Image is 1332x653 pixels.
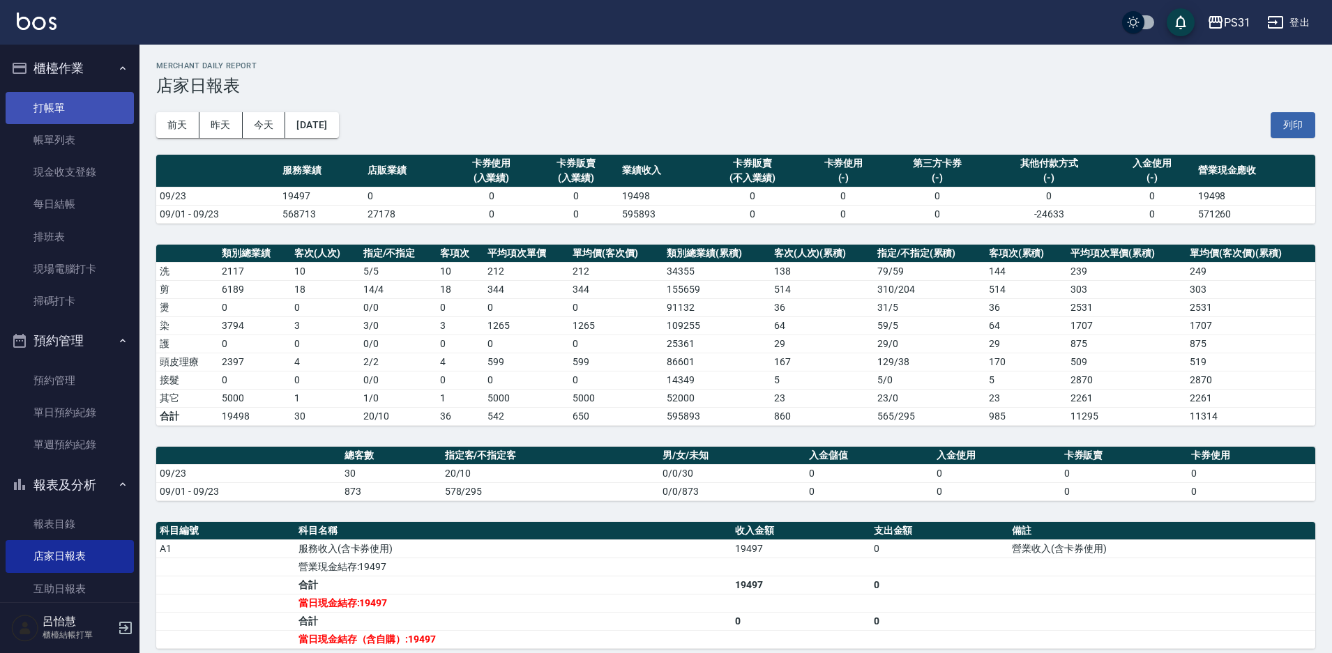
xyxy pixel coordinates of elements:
[6,364,134,397] a: 預約管理
[437,316,484,335] td: 3
[985,316,1067,335] td: 64
[437,245,484,263] th: 客項次
[1113,171,1191,185] div: (-)
[537,171,615,185] div: (入業績)
[1008,539,1315,558] td: 營業收入(含卡券使用)
[1167,8,1195,36] button: save
[1008,522,1315,540] th: 備註
[295,522,732,540] th: 科目名稱
[1067,316,1187,335] td: 1707
[156,482,341,500] td: 09/01 - 09/23
[484,280,569,298] td: 344
[933,482,1061,500] td: 0
[1067,262,1187,280] td: 239
[156,280,218,298] td: 剪
[360,298,437,316] td: 0 / 0
[663,407,770,425] td: 595893
[156,389,218,407] td: 其它
[291,280,360,298] td: 18
[6,50,134,86] button: 櫃檯作業
[484,316,569,335] td: 1265
[1186,389,1315,407] td: 2261
[663,280,770,298] td: 155659
[341,447,441,465] th: 總客數
[156,371,218,389] td: 接髮
[156,316,218,335] td: 染
[453,156,531,171] div: 卡券使用
[156,187,279,205] td: 09/23
[874,316,985,335] td: 59 / 5
[663,298,770,316] td: 91132
[156,112,199,138] button: 前天
[985,371,1067,389] td: 5
[291,335,360,353] td: 0
[1067,280,1187,298] td: 303
[437,298,484,316] td: 0
[619,205,704,223] td: 595893
[6,397,134,429] a: 單日預約紀錄
[218,335,291,353] td: 0
[1186,335,1315,353] td: 875
[156,76,1315,95] h3: 店家日報表
[933,464,1061,482] td: 0
[569,407,663,425] td: 650
[704,187,801,205] td: 0
[1067,389,1187,407] td: 2261
[279,205,364,223] td: 568713
[771,298,874,316] td: 36
[992,171,1106,185] div: (-)
[156,205,279,223] td: 09/01 - 09/23
[484,407,569,425] td: 542
[569,262,663,280] td: 212
[6,156,134,188] a: 現金收支登錄
[870,576,1009,594] td: 0
[1186,280,1315,298] td: 303
[279,155,364,187] th: 服務業績
[1067,335,1187,353] td: 875
[1061,447,1188,465] th: 卡券販賣
[1061,464,1188,482] td: 0
[437,280,484,298] td: 18
[295,576,732,594] td: 合計
[569,335,663,353] td: 0
[805,482,933,500] td: 0
[704,205,801,223] td: 0
[437,353,484,371] td: 4
[437,407,484,425] td: 36
[441,482,660,500] td: 578/295
[870,522,1009,540] th: 支出金額
[341,464,441,482] td: 30
[1195,187,1315,205] td: 19498
[659,464,805,482] td: 0/0/30
[1186,245,1315,263] th: 單均價(客次價)(累積)
[156,464,341,482] td: 09/23
[732,522,870,540] th: 收入金額
[874,371,985,389] td: 5 / 0
[218,280,291,298] td: 6189
[771,316,874,335] td: 64
[874,280,985,298] td: 310 / 204
[360,371,437,389] td: 0 / 0
[341,482,441,500] td: 873
[156,407,218,425] td: 合計
[771,262,874,280] td: 138
[992,156,1106,171] div: 其他付款方式
[569,280,663,298] td: 344
[156,539,295,558] td: A1
[663,389,770,407] td: 52000
[1061,482,1188,500] td: 0
[1202,8,1256,37] button: PS31
[1186,298,1315,316] td: 2531
[285,112,338,138] button: [DATE]
[1271,112,1315,138] button: 列印
[659,447,805,465] th: 男/女/未知
[360,389,437,407] td: 1 / 0
[291,245,360,263] th: 客次(人次)
[985,353,1067,371] td: 170
[484,389,569,407] td: 5000
[449,205,534,223] td: 0
[569,371,663,389] td: 0
[1110,205,1195,223] td: 0
[295,558,732,576] td: 營業現金結存:19497
[619,155,704,187] th: 業績收入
